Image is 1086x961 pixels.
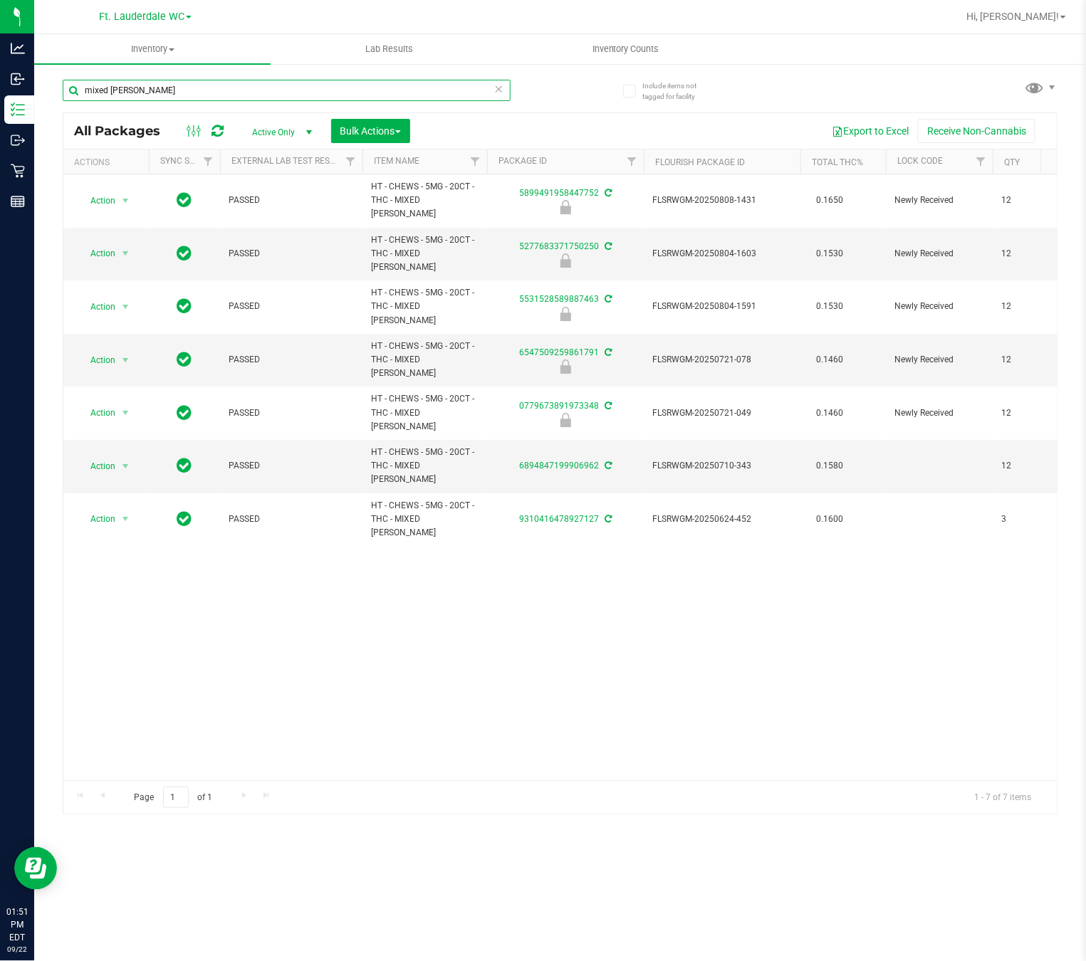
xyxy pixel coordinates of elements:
[508,34,744,64] a: Inventory Counts
[1004,157,1020,167] a: Qty
[485,307,646,321] div: Newly Received
[331,119,410,143] button: Bulk Actions
[485,253,646,268] div: Newly Received
[809,350,850,370] span: 0.1460
[652,194,792,207] span: FLSRWGM-20250808-1431
[78,403,116,423] span: Action
[573,43,679,56] span: Inventory Counts
[11,133,25,147] inline-svg: Outbound
[652,247,792,261] span: FLSRWGM-20250804-1603
[271,34,507,64] a: Lab Results
[1001,513,1055,526] span: 3
[652,300,792,313] span: FLSRWGM-20250804-1591
[117,403,135,423] span: select
[519,188,599,198] a: 5899491958447752
[177,509,192,529] span: In Sync
[229,300,354,313] span: PASSED
[1001,194,1055,207] span: 12
[966,11,1059,22] span: Hi, [PERSON_NAME]!
[78,297,116,317] span: Action
[969,149,993,174] a: Filter
[652,513,792,526] span: FLSRWGM-20250624-452
[117,456,135,476] span: select
[117,191,135,211] span: select
[963,787,1043,808] span: 1 - 7 of 7 items
[1001,300,1055,313] span: 12
[11,41,25,56] inline-svg: Analytics
[74,157,143,167] div: Actions
[117,509,135,529] span: select
[231,156,343,166] a: External Lab Test Result
[229,247,354,261] span: PASSED
[371,233,479,275] span: HT - CHEWS - 5MG - 20CT - THC - MIXED [PERSON_NAME]
[602,401,612,411] span: Sync from Compliance System
[894,353,984,367] span: Newly Received
[346,43,432,56] span: Lab Results
[519,347,599,357] a: 6547509259861791
[620,149,644,174] a: Filter
[74,123,174,139] span: All Packages
[894,247,984,261] span: Newly Received
[197,149,220,174] a: Filter
[897,156,943,166] a: Lock Code
[809,456,850,476] span: 0.1580
[809,190,850,211] span: 0.1650
[11,72,25,86] inline-svg: Inbound
[177,243,192,263] span: In Sync
[14,847,57,890] iframe: Resource center
[642,80,714,102] span: Include items not tagged for facility
[78,350,116,370] span: Action
[11,103,25,117] inline-svg: Inventory
[602,188,612,198] span: Sync from Compliance System
[894,300,984,313] span: Newly Received
[63,80,511,101] input: Search Package ID, Item Name, SKU, Lot or Part Number...
[652,459,792,473] span: FLSRWGM-20250710-343
[374,156,419,166] a: Item Name
[602,461,612,471] span: Sync from Compliance System
[371,340,479,381] span: HT - CHEWS - 5MG - 20CT - THC - MIXED [PERSON_NAME]
[1001,247,1055,261] span: 12
[652,406,792,420] span: FLSRWGM-20250721-049
[11,164,25,178] inline-svg: Retail
[11,194,25,209] inline-svg: Reports
[485,359,646,374] div: Newly Received
[34,34,271,64] a: Inventory
[34,43,271,56] span: Inventory
[464,149,487,174] a: Filter
[122,787,224,809] span: Page of 1
[485,413,646,427] div: Newly Received
[78,509,116,529] span: Action
[809,243,850,264] span: 0.1530
[177,350,192,369] span: In Sync
[229,513,354,526] span: PASSED
[519,401,599,411] a: 0779673891973348
[652,353,792,367] span: FLSRWGM-20250721-078
[809,296,850,317] span: 0.1530
[602,347,612,357] span: Sync from Compliance System
[894,406,984,420] span: Newly Received
[99,11,184,23] span: Ft. Lauderdale WC
[498,156,547,166] a: Package ID
[117,243,135,263] span: select
[809,403,850,424] span: 0.1460
[371,446,479,487] span: HT - CHEWS - 5MG - 20CT - THC - MIXED [PERSON_NAME]
[160,156,215,166] a: Sync Status
[519,294,599,304] a: 5531528589887463
[78,456,116,476] span: Action
[177,456,192,476] span: In Sync
[494,80,504,98] span: Clear
[78,191,116,211] span: Action
[918,119,1035,143] button: Receive Non-Cannabis
[229,194,354,207] span: PASSED
[229,406,354,420] span: PASSED
[823,119,918,143] button: Export to Excel
[602,294,612,304] span: Sync from Compliance System
[177,190,192,210] span: In Sync
[812,157,863,167] a: Total THC%
[229,353,354,367] span: PASSED
[177,296,192,316] span: In Sync
[602,241,612,251] span: Sync from Compliance System
[1001,459,1055,473] span: 12
[78,243,116,263] span: Action
[519,514,599,524] a: 9310416478927127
